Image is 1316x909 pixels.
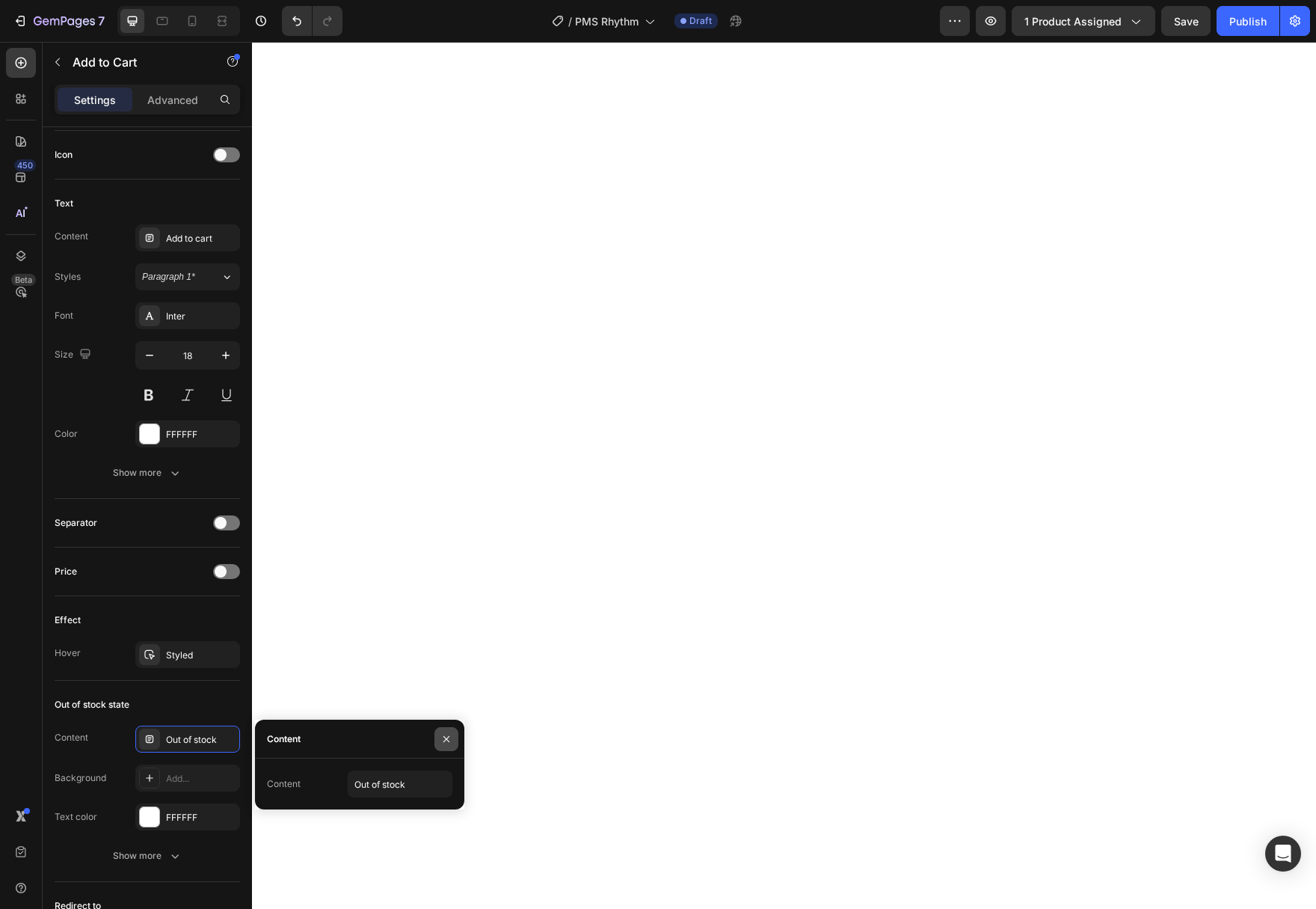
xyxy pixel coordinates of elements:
div: Content [267,732,301,746]
div: 450 [14,159,36,171]
div: Undo/Redo [282,6,342,36]
div: Out of stock state [55,698,129,711]
button: Publish [1217,6,1279,36]
div: Content [267,777,301,791]
div: Open Intercom Messenger [1265,836,1301,872]
span: Save [1174,15,1199,28]
button: Show more [55,459,240,486]
div: Content [55,731,88,744]
div: Size [55,345,94,365]
button: Show more [55,842,240,869]
div: Styles [55,270,81,284]
div: Publish [1229,13,1267,29]
div: Font [55,309,73,322]
button: 7 [6,6,111,36]
span: Draft [689,14,712,28]
div: Add to cart [166,232,236,245]
div: Price [55,565,77,578]
div: Styled [166,649,236,662]
div: Effect [55,613,81,627]
p: Advanced [147,92,198,108]
div: Show more [113,848,182,863]
div: Show more [113,465,182,480]
button: 1 product assigned [1012,6,1155,36]
div: Beta [11,274,36,286]
div: Color [55,427,78,441]
span: / [568,13,572,29]
p: Add to Cart [73,53,200,71]
button: Paragraph 1* [135,263,240,290]
div: Add... [166,772,236,786]
div: Icon [55,148,73,162]
div: Text color [55,810,97,824]
div: FFFFFF [166,428,236,441]
div: Text [55,197,73,210]
div: Background [55,771,106,785]
p: Settings [74,92,116,108]
p: 7 [98,12,105,30]
div: Separator [55,516,97,530]
button: Save [1161,6,1211,36]
div: Hover [55,646,81,660]
span: PMS Rhythm [575,13,639,29]
span: Paragraph 1* [142,270,195,284]
div: Inter [166,310,236,323]
div: Content [55,230,88,243]
div: FFFFFF [166,811,236,824]
iframe: Design area [252,42,1316,909]
span: 1 product assigned [1024,13,1122,29]
div: Out of stock [166,733,236,747]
